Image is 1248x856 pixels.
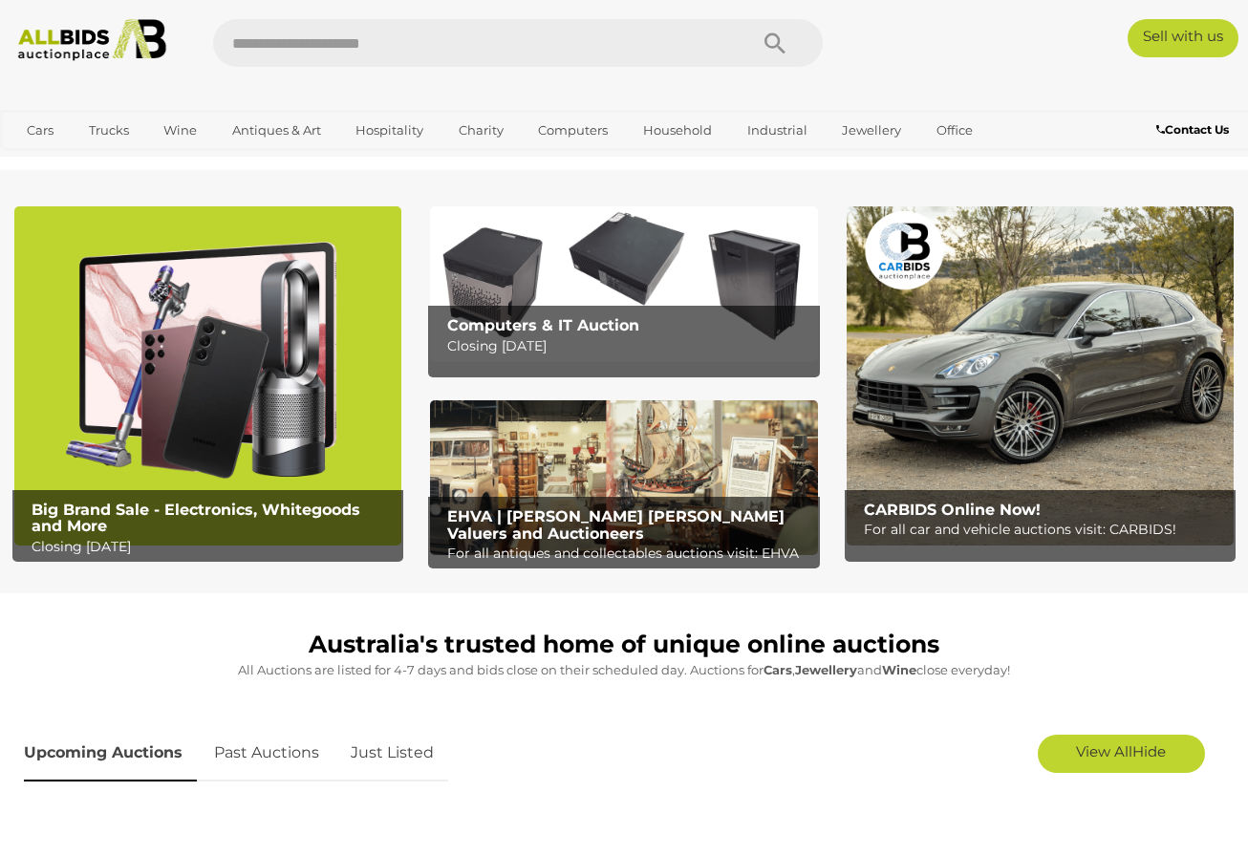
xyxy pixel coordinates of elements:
[24,631,1224,658] h1: Australia's trusted home of unique online auctions
[1132,742,1166,760] span: Hide
[847,206,1234,546] a: CARBIDS Online Now! CARBIDS Online Now! For all car and vehicle auctions visit: CARBIDS!
[220,115,334,146] a: Antiques & Art
[24,659,1224,681] p: All Auctions are listed for 4-7 days and bids close on their scheduled day. Auctions for , and cl...
[764,662,792,677] strong: Cars
[447,334,809,358] p: Closing [DATE]
[32,535,394,559] p: Closing [DATE]
[200,725,334,781] a: Past Auctions
[735,115,820,146] a: Industrial
[829,115,914,146] a: Jewellery
[430,400,817,555] a: EHVA | Evans Hastings Valuers and Auctioneers EHVA | [PERSON_NAME] [PERSON_NAME] Valuers and Auct...
[1076,742,1132,760] span: View All
[864,501,1041,519] b: CARBIDS Online Now!
[446,115,516,146] a: Charity
[14,206,401,546] a: Big Brand Sale - Electronics, Whitegoods and More Big Brand Sale - Electronics, Whitegoods and Mo...
[882,662,916,677] strong: Wine
[631,115,724,146] a: Household
[89,146,249,178] a: [GEOGRAPHIC_DATA]
[14,146,78,178] a: Sports
[924,115,985,146] a: Office
[76,115,141,146] a: Trucks
[1156,119,1234,140] a: Contact Us
[430,206,817,361] img: Computers & IT Auction
[526,115,620,146] a: Computers
[336,725,448,781] a: Just Listed
[447,316,639,334] b: Computers & IT Auction
[430,206,817,361] a: Computers & IT Auction Computers & IT Auction Closing [DATE]
[24,725,197,781] a: Upcoming Auctions
[795,662,857,677] strong: Jewellery
[151,115,209,146] a: Wine
[447,542,809,566] p: For all antiques and collectables auctions visit: EHVA
[447,507,785,543] b: EHVA | [PERSON_NAME] [PERSON_NAME] Valuers and Auctioneers
[864,518,1226,542] p: For all car and vehicle auctions visit: CARBIDS!
[14,115,66,146] a: Cars
[1156,122,1229,137] b: Contact Us
[32,501,360,536] b: Big Brand Sale - Electronics, Whitegoods and More
[14,206,401,546] img: Big Brand Sale - Electronics, Whitegoods and More
[1038,735,1205,773] a: View AllHide
[343,115,436,146] a: Hospitality
[430,400,817,555] img: EHVA | Evans Hastings Valuers and Auctioneers
[10,19,175,61] img: Allbids.com.au
[727,19,823,67] button: Search
[1128,19,1238,57] a: Sell with us
[847,206,1234,546] img: CARBIDS Online Now!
